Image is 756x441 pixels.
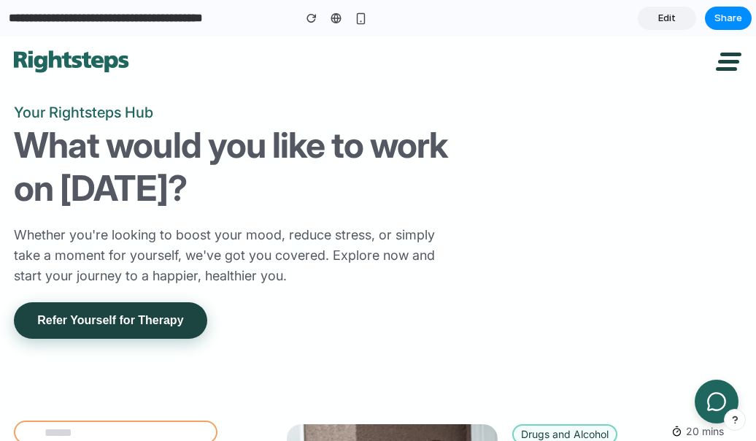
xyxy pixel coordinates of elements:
p: Whether you're looking to boost your mood, reduce stress, or simply take a moment for yourself, w... [14,188,451,250]
a: Edit [638,7,696,30]
img: icon [671,389,682,400]
button: Refer Yourself for Therapy [14,266,207,302]
img: Rightsteps [14,14,129,37]
span: Share [714,11,742,26]
span: Edit [658,11,676,26]
p: 20 mins [671,388,724,402]
h1: What would you like to work on [DATE]? [14,87,451,174]
li: Drugs and Alcohol [512,388,617,408]
p: Your Rightsteps Hub [14,65,451,87]
button: Share [705,7,752,30]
